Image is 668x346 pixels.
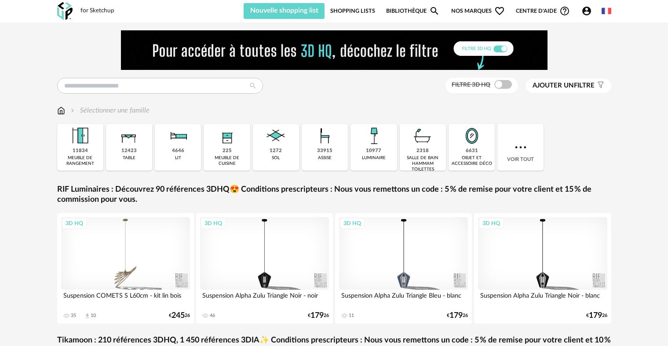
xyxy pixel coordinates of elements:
[526,79,611,93] button: Ajouter unfiltre Filter icon
[308,313,329,319] div: € 26
[460,124,484,148] img: Miroir.png
[80,7,114,15] div: for Sketchup
[71,313,76,319] div: 35
[69,106,150,116] div: Sélectionner une famille
[264,124,288,148] img: Sol.png
[386,3,440,19] a: BibliothèqueMagnify icon
[200,290,329,307] div: Suspension Alpha Zulu Triangle Noir - noir
[57,185,611,205] a: RIF Luminaires : Découvrez 90 références 3DHQ😍 Conditions prescripteurs : Nous vous remettons un ...
[362,155,386,161] div: luminaire
[215,124,239,148] img: Rangement.png
[57,213,194,324] a: 3D HQ Suspension COMETS S L60cm - kit lin bois 35 Download icon 10 €24526
[310,313,324,319] span: 179
[123,155,135,161] div: table
[62,218,87,229] div: 3D HQ
[73,148,88,154] div: 11834
[169,313,190,319] div: € 26
[516,6,570,16] span: Centre d'aideHelp Circle Outline icon
[595,81,605,90] span: Filter icon
[60,155,101,167] div: meuble de rangement
[416,148,429,154] div: 2318
[449,313,463,319] span: 179
[581,6,592,16] span: Account Circle icon
[366,148,381,154] div: 10977
[172,148,184,154] div: 4646
[339,290,468,307] div: Suspension Alpha Zulu Triangle Bleu - blanc
[313,124,337,148] img: Assise.png
[250,7,318,14] span: Nouvelle shopping list
[270,148,282,154] div: 1272
[172,313,185,319] span: 245
[362,124,386,148] img: Luminaire.png
[452,82,490,88] span: Filtre 3D HQ
[335,213,472,324] a: 3D HQ Suspension Alpha Zulu Triangle Bleu - blanc 11 €17926
[121,30,548,70] img: FILTRE%20HQ%20NEW_V1%20(4).gif
[581,6,596,16] span: Account Circle icon
[559,6,570,16] span: Help Circle Outline icon
[349,313,354,319] div: 11
[244,3,325,19] button: Nouvelle shopping list
[117,124,141,148] img: Table.png
[447,313,468,319] div: € 26
[330,3,375,19] a: Shopping Lists
[533,82,574,89] span: Ajouter un
[474,213,611,324] a: 3D HQ Suspension Alpha Zulu Triangle Noir - blanc €17926
[429,6,440,16] span: Magnify icon
[451,3,505,19] span: Nos marques
[451,155,492,167] div: objet et accessoire déco
[175,155,181,161] div: lit
[586,313,607,319] div: € 26
[494,6,505,16] span: Heart Outline icon
[196,213,333,324] a: 3D HQ Suspension Alpha Zulu Triangle Noir - noir 46 €17926
[411,124,434,148] img: Salle%20de%20bain.png
[121,148,137,154] div: 12423
[478,218,504,229] div: 3D HQ
[206,155,247,167] div: meuble de cuisine
[57,106,65,116] img: svg+xml;base64,PHN2ZyB3aWR0aD0iMTYiIGhlaWdodD0iMTciIHZpZXdCb3g9IjAgMCAxNiAxNyIgZmlsbD0ibm9uZSIgeG...
[589,313,602,319] span: 179
[166,124,190,148] img: Literie.png
[201,218,226,229] div: 3D HQ
[272,155,280,161] div: sol
[210,313,215,319] div: 46
[84,313,91,319] span: Download icon
[69,106,76,116] img: svg+xml;base64,PHN2ZyB3aWR0aD0iMTYiIGhlaWdodD0iMTYiIHZpZXdCb3g9IjAgMCAxNiAxNiIgZmlsbD0ibm9uZSIgeG...
[478,290,607,307] div: Suspension Alpha Zulu Triangle Noir - blanc
[223,148,232,154] div: 225
[68,124,92,148] img: Meuble%20de%20rangement.png
[317,148,332,154] div: 33915
[91,313,96,319] div: 10
[339,218,365,229] div: 3D HQ
[497,124,544,171] div: Voir tout
[61,290,190,307] div: Suspension COMETS S L60cm - kit lin bois
[57,2,73,20] img: OXP
[602,6,611,16] img: fr
[533,81,595,90] span: filtre
[402,155,443,172] div: salle de bain hammam toilettes
[513,139,529,155] img: more.7b13dc1.svg
[466,148,478,154] div: 6631
[318,155,332,161] div: assise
